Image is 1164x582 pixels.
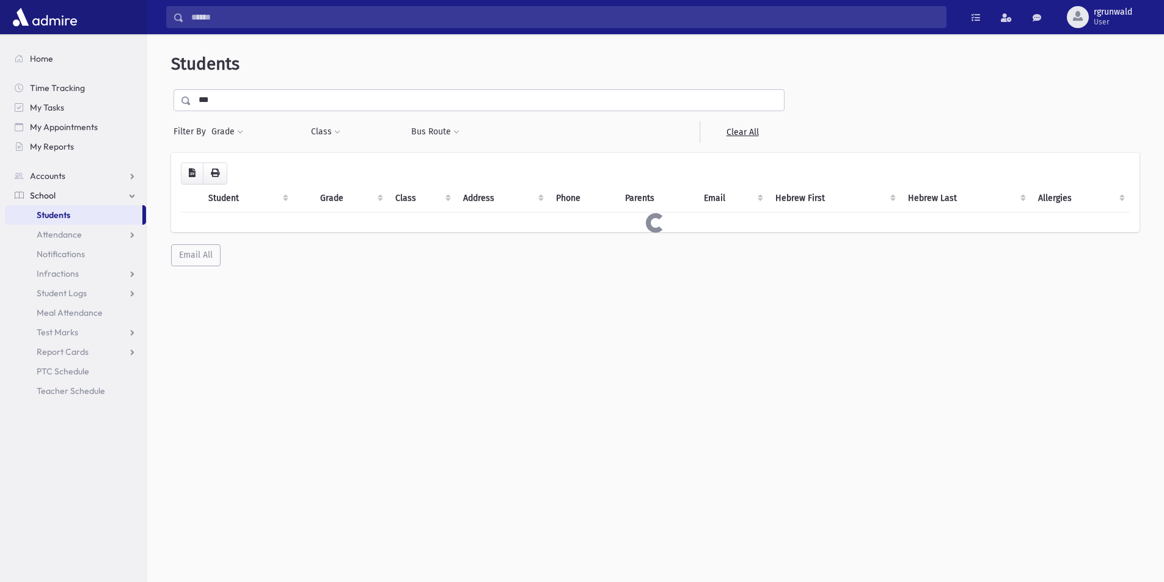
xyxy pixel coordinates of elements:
[618,184,697,213] th: Parents
[184,6,946,28] input: Search
[5,225,146,244] a: Attendance
[37,229,82,240] span: Attendance
[10,5,80,29] img: AdmirePro
[697,184,768,213] th: Email
[5,166,146,186] a: Accounts
[768,184,900,213] th: Hebrew First
[171,244,221,266] button: Email All
[1094,7,1132,17] span: rgrunwald
[5,244,146,264] a: Notifications
[37,307,103,318] span: Meal Attendance
[37,288,87,299] span: Student Logs
[5,381,146,401] a: Teacher Schedule
[30,170,65,181] span: Accounts
[211,121,244,143] button: Grade
[5,283,146,303] a: Student Logs
[30,82,85,93] span: Time Tracking
[313,184,387,213] th: Grade
[37,366,89,377] span: PTC Schedule
[5,117,146,137] a: My Appointments
[5,137,146,156] a: My Reports
[37,209,70,220] span: Students
[5,98,146,117] a: My Tasks
[201,184,293,213] th: Student
[30,122,98,133] span: My Appointments
[1094,17,1132,27] span: User
[30,190,56,201] span: School
[549,184,618,213] th: Phone
[5,186,146,205] a: School
[901,184,1031,213] th: Hebrew Last
[5,303,146,322] a: Meal Attendance
[5,49,146,68] a: Home
[37,249,85,260] span: Notifications
[5,342,146,362] a: Report Cards
[388,184,456,213] th: Class
[5,205,142,225] a: Students
[5,362,146,381] a: PTC Schedule
[310,121,341,143] button: Class
[5,264,146,283] a: Infractions
[174,125,211,138] span: Filter By
[171,54,240,74] span: Students
[181,162,203,184] button: CSV
[37,327,78,338] span: Test Marks
[1031,184,1130,213] th: Allergies
[37,385,105,396] span: Teacher Schedule
[37,268,79,279] span: Infractions
[456,184,549,213] th: Address
[203,162,227,184] button: Print
[5,322,146,342] a: Test Marks
[30,141,74,152] span: My Reports
[30,102,64,113] span: My Tasks
[700,121,785,143] a: Clear All
[37,346,89,357] span: Report Cards
[5,78,146,98] a: Time Tracking
[30,53,53,64] span: Home
[411,121,460,143] button: Bus Route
